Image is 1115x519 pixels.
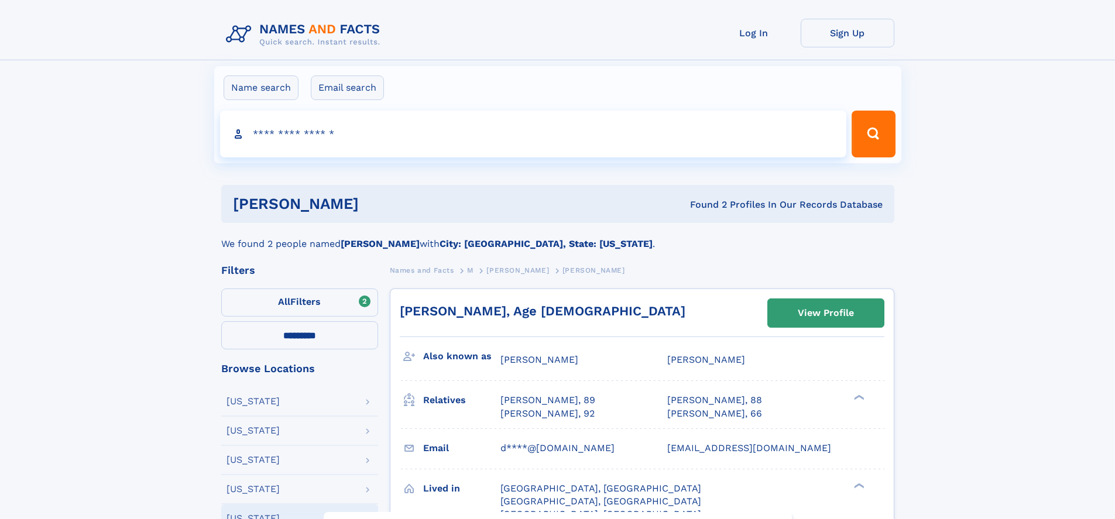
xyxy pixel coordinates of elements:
[524,198,883,211] div: Found 2 Profiles In Our Records Database
[500,496,701,507] span: [GEOGRAPHIC_DATA], [GEOGRAPHIC_DATA]
[500,354,578,365] span: [PERSON_NAME]
[311,75,384,100] label: Email search
[423,479,500,499] h3: Lived in
[233,197,524,211] h1: [PERSON_NAME]
[423,346,500,366] h3: Also known as
[227,426,280,435] div: [US_STATE]
[227,455,280,465] div: [US_STATE]
[562,266,625,274] span: [PERSON_NAME]
[500,407,595,420] a: [PERSON_NAME], 92
[227,397,280,406] div: [US_STATE]
[220,111,847,157] input: search input
[851,394,865,401] div: ❯
[801,19,894,47] a: Sign Up
[467,263,474,277] a: M
[667,394,762,407] a: [PERSON_NAME], 88
[707,19,801,47] a: Log In
[278,296,290,307] span: All
[221,363,378,374] div: Browse Locations
[440,238,653,249] b: City: [GEOGRAPHIC_DATA], State: [US_STATE]
[423,390,500,410] h3: Relatives
[341,238,420,249] b: [PERSON_NAME]
[486,266,549,274] span: [PERSON_NAME]
[852,111,895,157] button: Search Button
[467,266,474,274] span: M
[798,300,854,326] div: View Profile
[851,482,865,489] div: ❯
[221,265,378,276] div: Filters
[224,75,299,100] label: Name search
[221,223,894,251] div: We found 2 people named with .
[400,304,685,318] a: [PERSON_NAME], Age [DEMOGRAPHIC_DATA]
[500,394,595,407] a: [PERSON_NAME], 89
[667,407,762,420] a: [PERSON_NAME], 66
[486,263,549,277] a: [PERSON_NAME]
[500,483,701,494] span: [GEOGRAPHIC_DATA], [GEOGRAPHIC_DATA]
[667,442,831,453] span: [EMAIL_ADDRESS][DOMAIN_NAME]
[221,288,378,317] label: Filters
[227,484,280,494] div: [US_STATE]
[667,354,745,365] span: [PERSON_NAME]
[423,438,500,458] h3: Email
[390,263,454,277] a: Names and Facts
[768,299,884,327] a: View Profile
[221,19,390,50] img: Logo Names and Facts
